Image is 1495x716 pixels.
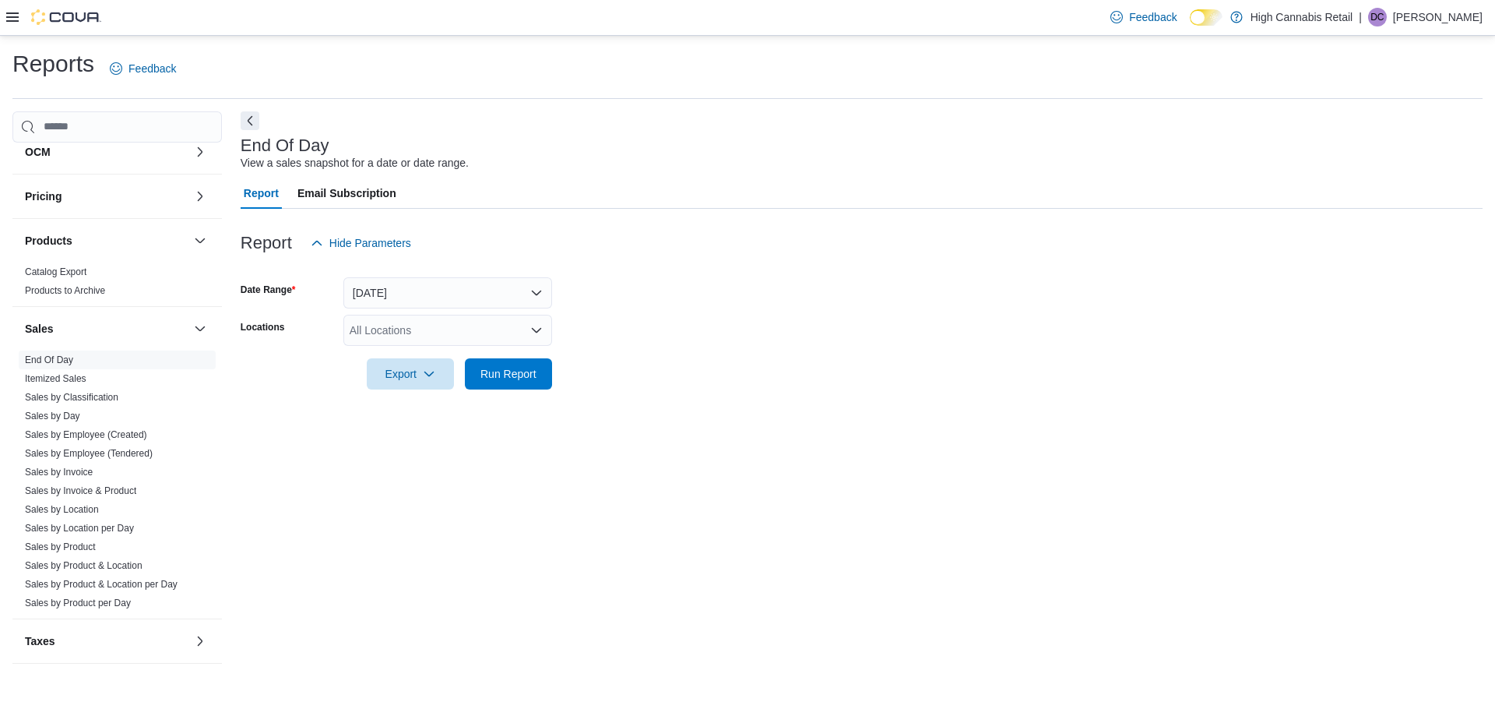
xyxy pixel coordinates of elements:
span: Sales by Product & Location [25,559,142,572]
span: Sales by Day [25,410,80,422]
label: Locations [241,321,285,333]
span: Sales by Invoice & Product [25,485,136,497]
h3: Pricing [25,189,62,204]
button: OCM [191,143,209,161]
img: Cova [31,9,101,25]
button: Taxes [25,633,188,649]
label: Date Range [241,284,296,296]
h3: Report [241,234,292,252]
span: Hide Parameters [329,235,411,251]
button: Next [241,111,259,130]
a: Itemized Sales [25,373,86,384]
a: Sales by Classification [25,392,118,403]
button: [DATE] [343,277,552,309]
span: DC [1370,8,1384,26]
a: Catalog Export [25,266,86,277]
h3: Taxes [25,633,55,649]
button: OCM [25,144,188,160]
button: Hide Parameters [304,227,417,259]
span: Catalog Export [25,266,86,278]
span: Feedback [1129,9,1177,25]
a: Sales by Day [25,411,80,421]
a: Sales by Employee (Tendered) [25,448,153,459]
button: Pricing [25,189,188,204]
a: Sales by Product & Location [25,560,142,571]
a: Sales by Invoice & Product [25,485,136,496]
span: Report [244,178,279,209]
p: [PERSON_NAME] [1393,8,1483,26]
button: Sales [191,319,209,338]
div: Duncan Crouse [1368,8,1387,26]
a: Feedback [104,53,182,84]
span: Sales by Invoice [25,466,93,478]
button: Taxes [191,632,209,651]
button: Run Report [465,358,552,390]
h3: Sales [25,321,54,337]
p: | [1359,8,1362,26]
a: Sales by Product & Location per Day [25,579,178,590]
span: Sales by Product [25,541,96,553]
span: Products to Archive [25,284,105,297]
a: Sales by Product [25,541,96,552]
h1: Reports [12,48,94,79]
span: Feedback [128,61,176,76]
div: Sales [12,351,222,619]
span: Sales by Employee (Created) [25,429,147,441]
div: Products [12,263,222,306]
button: Products [191,231,209,250]
span: Email Subscription [297,178,396,209]
h3: Products [25,233,72,249]
span: Sales by Product & Location per Day [25,578,178,591]
span: Sales by Product per Day [25,597,131,609]
p: High Cannabis Retail [1251,8,1353,26]
span: End Of Day [25,354,73,366]
a: Products to Archive [25,285,105,296]
button: Products [25,233,188,249]
h3: End Of Day [241,136,329,155]
button: Open list of options [530,324,543,337]
span: Run Report [480,366,536,382]
span: Sales by Location per Day [25,522,134,534]
a: End Of Day [25,354,73,365]
a: Sales by Invoice [25,467,93,478]
button: Export [367,358,454,390]
h3: OCM [25,144,51,160]
button: Pricing [191,187,209,206]
input: Dark Mode [1190,9,1222,26]
span: Export [376,358,445,390]
button: Sales [25,321,188,337]
a: Sales by Location [25,504,99,515]
a: Sales by Location per Day [25,523,134,534]
a: Sales by Product per Day [25,598,131,608]
a: Sales by Employee (Created) [25,429,147,440]
span: Itemized Sales [25,372,86,385]
a: Feedback [1104,2,1183,33]
span: Sales by Employee (Tendered) [25,447,153,460]
div: View a sales snapshot for a date or date range. [241,155,469,171]
span: Sales by Classification [25,391,118,404]
span: Sales by Location [25,503,99,516]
